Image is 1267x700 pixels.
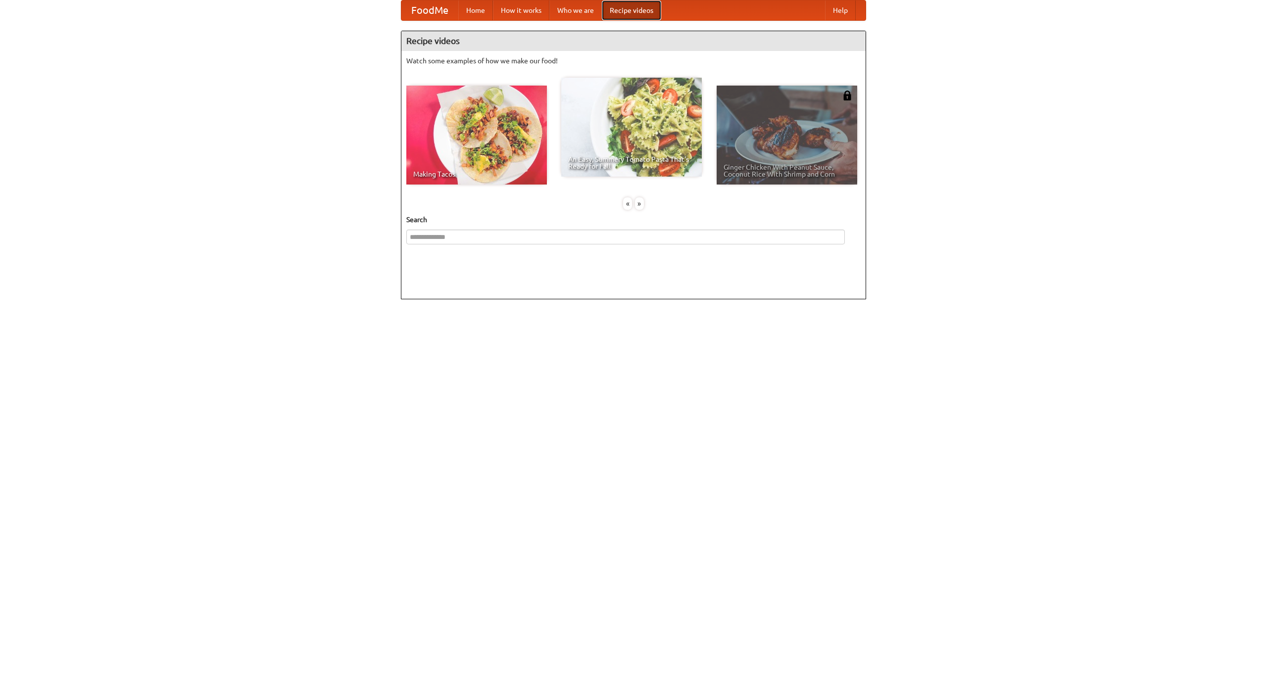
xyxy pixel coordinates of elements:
a: An Easy, Summery Tomato Pasta That's Ready for Fall [561,78,702,177]
a: Help [825,0,856,20]
span: An Easy, Summery Tomato Pasta That's Ready for Fall [568,156,695,170]
a: How it works [493,0,549,20]
a: Making Tacos [406,86,547,185]
h5: Search [406,215,861,225]
h4: Recipe videos [401,31,866,51]
div: » [635,197,644,210]
a: Who we are [549,0,602,20]
a: FoodMe [401,0,458,20]
img: 483408.png [842,91,852,100]
p: Watch some examples of how we make our food! [406,56,861,66]
a: Recipe videos [602,0,661,20]
span: Making Tacos [413,171,540,178]
a: Home [458,0,493,20]
div: « [623,197,632,210]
